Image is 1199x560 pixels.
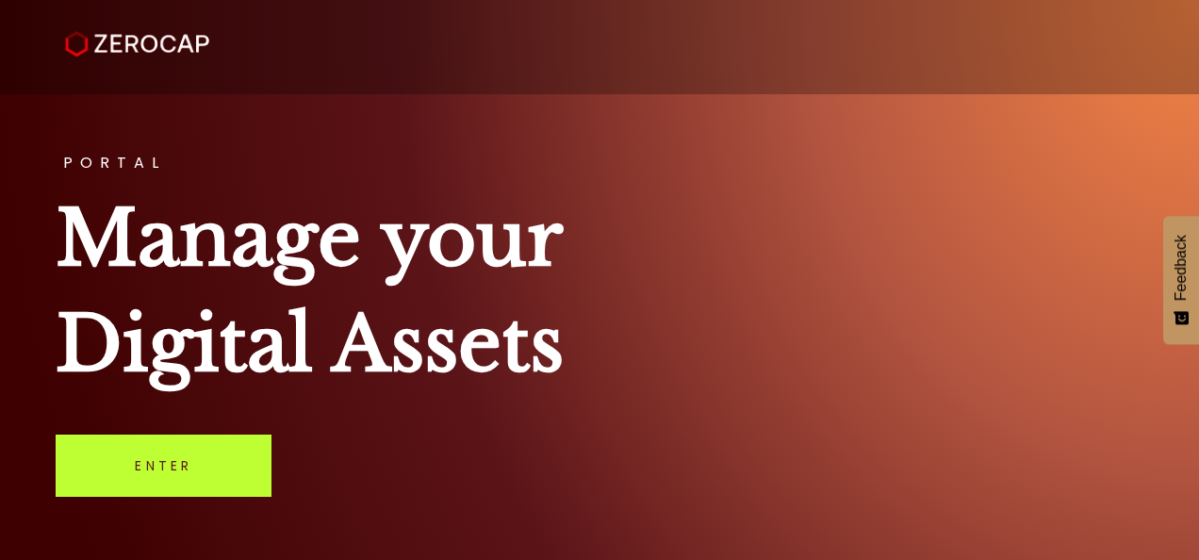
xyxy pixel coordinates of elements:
[56,435,271,497] a: Enter
[65,31,209,58] img: ZeroCap
[1173,235,1190,301] span: Feedback
[56,156,1142,171] h3: PORTAL
[56,186,1142,397] h1: Manage your Digital Assets
[1163,216,1199,344] button: Feedback - Show survey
